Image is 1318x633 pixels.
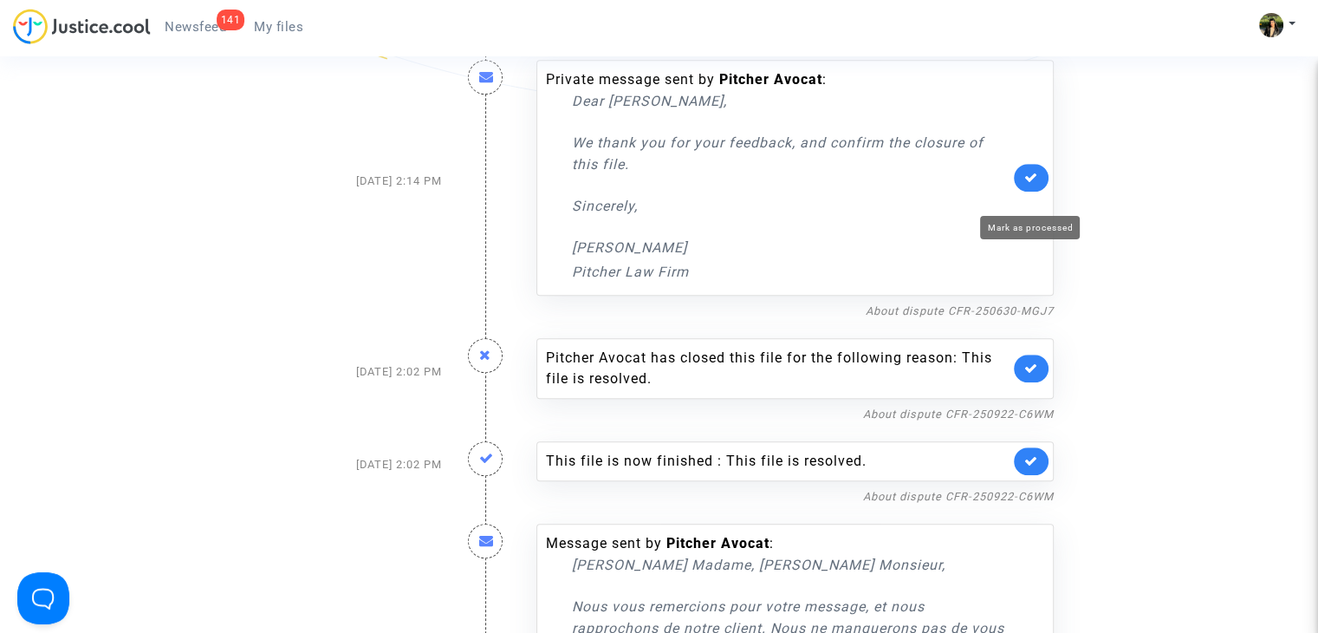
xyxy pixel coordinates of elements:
div: Private message sent by : [546,69,1010,284]
span: My files [254,19,303,35]
p: [PERSON_NAME] Madame, [PERSON_NAME] Monsieur, [572,554,1010,576]
b: Pitcher Avocat [719,71,822,88]
span: Newsfeed [165,19,226,35]
a: About dispute CFR-250922-C6WM [863,408,1054,421]
a: 141Newsfeed [151,14,240,40]
p: Sincerely, [572,195,1010,217]
p: Dear [PERSON_NAME], [572,90,1010,112]
a: About dispute CFR-250922-C6WM [863,490,1054,503]
p: Pitcher Law Firm [572,261,1010,283]
div: Pitcher Avocat has closed this file for the following reason: This file is resolved. [546,348,1010,389]
img: ACg8ocIHv2cjDDKoFJhKpOjfbZYKSpwDZ1OyqKQUd1LFOvruGOPdCw=s96-c [1259,13,1283,37]
div: 141 [217,10,245,30]
a: About dispute CFR-250630-MGJ7 [866,304,1054,317]
b: Pitcher Avocat [666,535,769,551]
div: This file is now finished : This file is resolved. [546,451,1010,472]
img: jc-logo.svg [13,9,151,44]
a: My files [240,14,317,40]
div: [DATE] 2:02 PM [251,321,455,424]
p: [PERSON_NAME] [572,237,1010,258]
p: We thank you for your feedback, and confirm the closure of this file. [572,132,1010,175]
div: [DATE] 2:14 PM [251,42,455,321]
div: [DATE] 2:02 PM [251,424,455,506]
iframe: Help Scout Beacon - Open [17,572,69,624]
